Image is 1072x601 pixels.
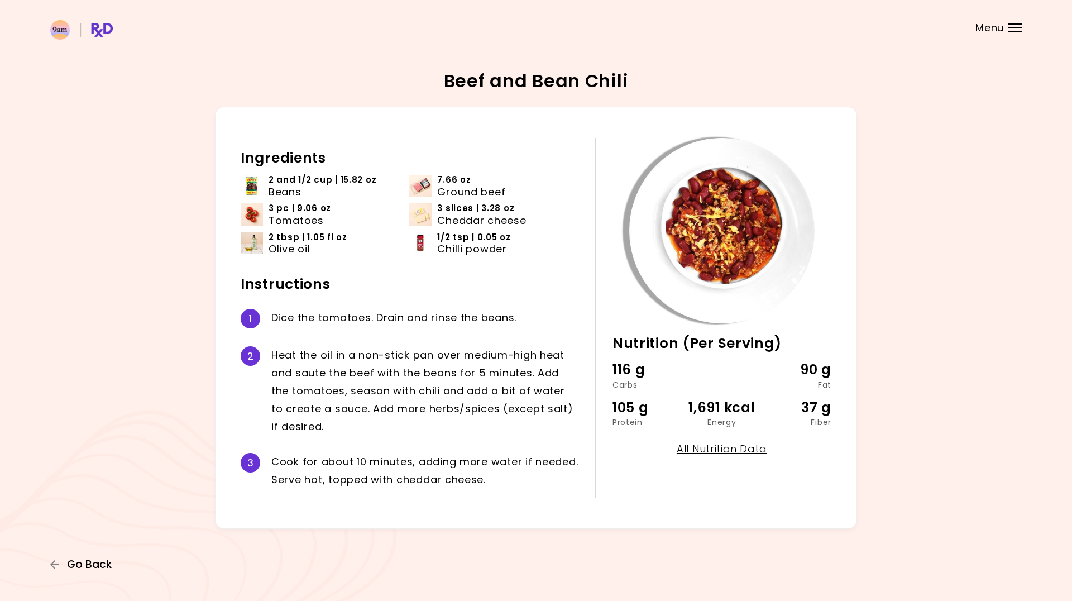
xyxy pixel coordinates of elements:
[271,346,578,435] div: H e a t t h e o i l i n a n o n - s t i c k p a n o v e r m e d i u m - h i g h h e a t a n d s a...
[758,359,831,380] div: 90 g
[612,381,686,389] div: Carbs
[271,309,578,328] div: D i c e t h e t o m a t o e s . D r a i n a n d r i n s e t h e b e a n s .
[241,275,578,293] h2: Instructions
[612,359,686,380] div: 116 g
[612,335,831,352] h2: Nutrition (Per Serving)
[686,397,759,418] div: 1,691 kcal
[758,397,831,418] div: 37 g
[437,243,506,255] span: Chilli powder
[686,418,759,426] div: Energy
[677,442,767,456] a: All Nutrition Data
[758,418,831,426] div: Fiber
[269,243,310,255] span: Olive oil
[437,214,526,227] span: Cheddar cheese
[975,23,1004,33] span: Menu
[269,174,376,186] span: 2 and 1/2 cup | 15.82 oz
[50,559,117,571] button: Go Back
[241,453,260,473] div: 3
[269,214,324,227] span: Tomatoes
[241,149,578,167] h2: Ingredients
[437,174,471,186] span: 7.66 oz
[269,186,301,198] span: Beans
[612,418,686,426] div: Protein
[271,453,578,489] div: C o o k f o r a b o u t 1 0 m i n u t e s , a d d i n g m o r e w a t e r i f n e e d e d . S e r...
[758,381,831,389] div: Fat
[437,186,505,198] span: Ground beef
[241,309,260,328] div: 1
[50,20,113,40] img: RxDiet
[612,397,686,418] div: 105 g
[444,72,629,90] h2: Beef and Bean Chili
[67,559,112,571] span: Go Back
[269,202,331,214] span: 3 pc | 9.06 oz
[241,346,260,366] div: 2
[437,202,514,214] span: 3 slices | 3.28 oz
[437,231,510,244] span: 1/2 tsp | 0.05 oz
[269,231,347,244] span: 2 tbsp | 1.05 fl oz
